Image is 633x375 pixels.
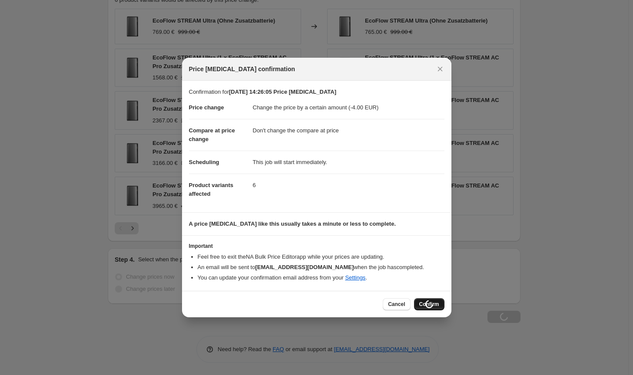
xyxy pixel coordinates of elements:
[189,182,234,197] span: Product variants affected
[198,273,444,282] li: You can update your confirmation email address from your .
[189,127,235,142] span: Compare at price change
[198,263,444,272] li: An email will be sent to when the job has completed .
[253,174,444,197] dd: 6
[189,88,444,96] p: Confirmation for
[189,159,219,165] span: Scheduling
[255,264,354,270] b: [EMAIL_ADDRESS][DOMAIN_NAME]
[383,298,410,310] button: Cancel
[253,119,444,142] dd: Don't change the compare at price
[253,96,444,119] dd: Change the price by a certain amount (-4.00 EUR)
[198,253,444,261] li: Feel free to exit the NA Bulk Price Editor app while your prices are updating.
[253,151,444,174] dd: This job will start immediately.
[388,301,405,308] span: Cancel
[434,63,446,75] button: Close
[345,274,365,281] a: Settings
[189,220,396,227] b: A price [MEDICAL_DATA] like this usually takes a minute or less to complete.
[189,65,295,73] span: Price [MEDICAL_DATA] confirmation
[189,243,444,250] h3: Important
[229,89,336,95] b: [DATE] 14:26:05 Price [MEDICAL_DATA]
[189,104,224,111] span: Price change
